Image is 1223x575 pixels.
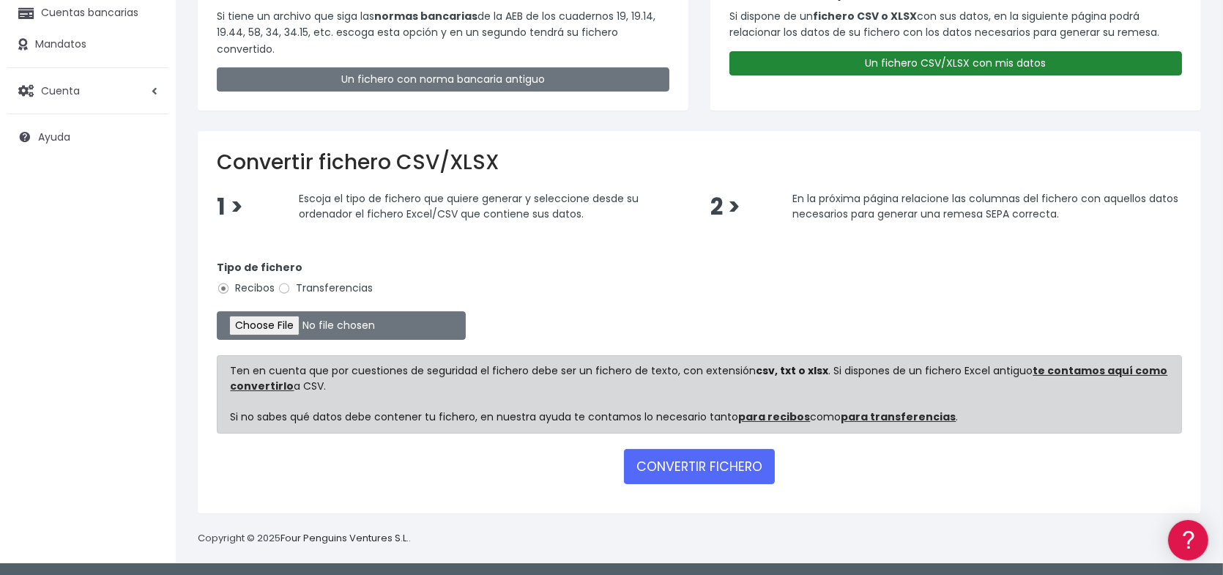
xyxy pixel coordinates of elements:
[217,8,669,57] p: Si tiene un archivo que siga las de la AEB de los cuadernos 19, 19.14, 19.44, 58, 34, 34.15, etc....
[841,409,956,424] a: para transferencias
[15,374,278,397] a: API
[7,122,168,152] a: Ayuda
[792,190,1178,221] span: En la próxima página relacione las columnas del fichero con aquellos datos necesarios para genera...
[15,231,278,253] a: Videotutoriales
[217,150,1182,175] h2: Convertir fichero CSV/XLSX
[15,352,278,366] div: Programadores
[231,363,1168,393] a: te contamos aquí como convertirlo
[15,314,278,337] a: General
[624,449,775,484] button: CONVERTIR FICHERO
[15,253,278,276] a: Perfiles de empresas
[7,29,168,60] a: Mandatos
[217,355,1182,434] div: Ten en cuenta que por cuestiones de seguridad el fichero debe ser un fichero de texto, con extens...
[280,531,409,545] a: Four Penguins Ventures S.L.
[15,125,278,147] a: Información general
[201,422,282,436] a: POWERED BY ENCHANT
[15,102,278,116] div: Información general
[729,8,1182,41] p: Si dispone de un con sus datos, en la siguiente página podrá relacionar los datos de su fichero c...
[217,191,243,223] span: 1 >
[15,162,278,176] div: Convertir ficheros
[813,9,917,23] strong: fichero CSV o XLSX
[757,363,829,378] strong: csv, txt o xlsx
[198,531,411,546] p: Copyright © 2025 .
[729,51,1182,75] a: Un fichero CSV/XLSX con mis datos
[217,281,275,296] label: Recibos
[299,190,639,221] span: Escoja el tipo de fichero que quiere generar y seleccione desde su ordenador el fichero Excel/CSV...
[217,260,302,275] strong: Tipo de fichero
[38,130,70,144] span: Ayuda
[374,9,477,23] strong: normas bancarias
[217,67,669,92] a: Un fichero con norma bancaria antiguo
[7,75,168,106] a: Cuenta
[739,409,811,424] a: para recibos
[15,208,278,231] a: Problemas habituales
[15,291,278,305] div: Facturación
[15,392,278,418] button: Contáctanos
[710,191,740,223] span: 2 >
[278,281,373,296] label: Transferencias
[41,83,80,97] span: Cuenta
[15,185,278,208] a: Formatos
